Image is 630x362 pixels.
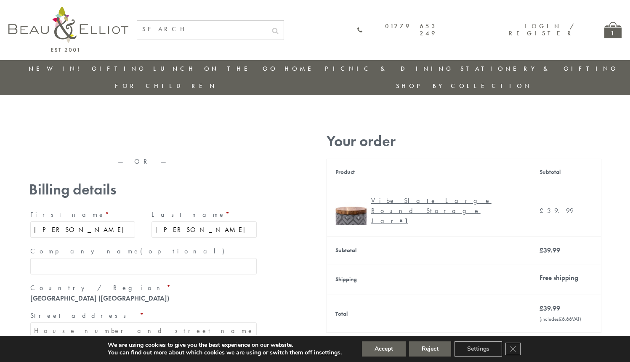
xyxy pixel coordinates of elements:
div: Vibe Slate Large Round Storage Jar [371,196,517,226]
button: settings [319,349,340,357]
button: Settings [455,341,502,357]
img: Vibe Slate Large Round Storage Jar [335,194,367,225]
button: Reject [409,341,451,357]
strong: [GEOGRAPHIC_DATA] ([GEOGRAPHIC_DATA]) [30,294,169,303]
span: £ [540,246,543,255]
iframe: Secure express checkout frame [27,129,143,149]
button: Accept [362,341,406,357]
a: Gifting [92,64,146,73]
span: £ [540,206,547,215]
label: Street address [30,309,257,322]
a: Stationery & Gifting [460,64,618,73]
a: Shop by collection [396,82,532,90]
a: Picnic & Dining [325,64,454,73]
a: 1 [604,22,622,38]
th: Subtotal [531,159,601,185]
bdi: 39.99 [540,206,574,215]
span: £ [540,304,543,313]
h3: Your order [327,133,601,150]
label: Last name [152,208,257,221]
bdi: 39.99 [540,246,560,255]
button: Close GDPR Cookie Banner [505,343,521,355]
span: (optional) [140,247,229,256]
th: Subtotal [327,237,531,264]
span: 6.66 [559,315,572,322]
th: Shipping [327,264,531,295]
a: Lunch On The Go [153,64,278,73]
a: Home [284,64,318,73]
input: SEARCH [137,21,267,38]
a: Login / Register [509,22,575,37]
input: House number and street name [30,322,257,339]
th: Total [327,295,531,333]
a: New in! [29,64,85,73]
th: Product [327,159,531,185]
small: (includes VAT) [540,315,581,322]
label: Country / Region [30,281,257,295]
p: — OR — [29,158,258,165]
h3: Billing details [29,181,258,198]
span: £ [559,315,562,322]
strong: × 1 [399,216,408,225]
a: Vibe Slate Large Round Storage Jar Vibe Slate Large Round Storage Jar× 1 [335,194,523,228]
p: You can find out more about which cookies we are using or switch them off in . [108,349,342,357]
bdi: 39.99 [540,304,560,313]
label: First name [30,208,136,221]
a: For Children [115,82,217,90]
label: Company name [30,245,257,258]
label: Free shipping [540,273,578,282]
iframe: Secure express checkout frame [144,129,260,149]
img: logo [8,6,128,52]
p: We are using cookies to give you the best experience on our website. [108,341,342,349]
a: 01279 653 249 [357,23,438,37]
